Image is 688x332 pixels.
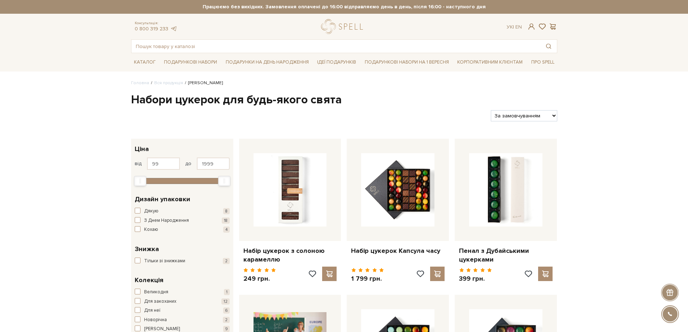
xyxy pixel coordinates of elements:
a: Ідеї подарунків [314,57,359,68]
button: Кохаю 4 [135,226,230,233]
p: 399 грн. [459,275,492,283]
span: Тільки зі знижками [144,258,185,265]
span: Ціна [135,144,149,154]
button: З Днем Народження 18 [135,217,230,224]
span: З Днем Народження [144,217,189,224]
span: Знижка [135,244,159,254]
div: Ук [507,24,522,30]
a: Каталог [131,57,159,68]
div: Min [134,176,146,186]
button: Великодня 1 [135,289,230,296]
h1: Набори цукерок для будь-якого свята [131,92,557,108]
span: до [185,160,191,167]
span: 2 [223,258,230,264]
span: Великодня [144,289,168,296]
span: 9 [223,326,230,332]
a: telegram [170,26,177,32]
a: Подарункові набори на 1 Вересня [362,56,452,68]
button: Новорічна 2 [135,316,230,324]
a: En [515,24,522,30]
a: Пенал з Дубайськими цукерками [459,247,553,264]
input: Пошук товару у каталозі [131,40,540,53]
a: Про Spell [528,57,557,68]
span: Для неї [144,307,160,314]
span: Для закоханих [144,298,176,305]
span: 18 [222,217,230,224]
button: Тільки зі знижками 2 [135,258,230,265]
span: | [513,24,514,30]
p: 249 грн. [243,275,276,283]
a: Набір цукерок Капсула часу [351,247,445,255]
span: Дизайн упаковки [135,194,190,204]
a: Вся продукція [154,80,183,86]
input: Ціна [147,158,180,170]
strong: Працюємо без вихідних. Замовлення оплачені до 16:00 відправляємо день в день, після 16:00 - насту... [131,4,557,10]
a: Головна [131,80,149,86]
li: [PERSON_NAME] [183,80,223,86]
button: Для неї 6 [135,307,230,314]
span: Дякую [144,208,159,215]
a: 0 800 319 233 [135,26,168,32]
a: Подарункові набори [161,57,220,68]
input: Ціна [197,158,230,170]
span: від [135,160,142,167]
a: Набір цукерок з солоною карамеллю [243,247,337,264]
span: 8 [223,208,230,214]
button: Пошук товару у каталозі [540,40,557,53]
span: 1 [224,289,230,295]
span: Консультація: [135,21,177,26]
span: Кохаю [144,226,158,233]
button: Дякую 8 [135,208,230,215]
span: 2 [223,317,230,323]
span: 4 [223,227,230,233]
a: Подарунки на День народження [223,57,312,68]
span: 12 [221,298,230,305]
a: Корпоративним клієнтам [454,56,525,68]
a: logo [321,19,366,34]
p: 1 799 грн. [351,275,384,283]
span: 6 [223,307,230,314]
div: Max [218,176,230,186]
span: Колекція [135,275,163,285]
span: Новорічна [144,316,167,324]
button: Для закоханих 12 [135,298,230,305]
